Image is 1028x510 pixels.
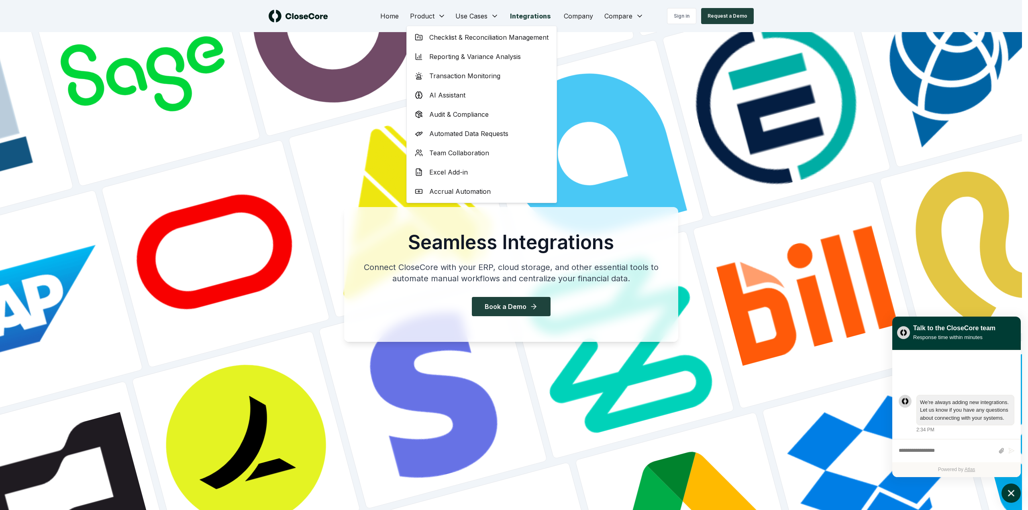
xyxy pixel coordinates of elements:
img: yblje5SQxOoZuw2TcITt_icon.png [897,326,910,339]
div: 2:34 PM [916,426,934,433]
div: atlas-window [892,317,1021,477]
div: atlas-message-author-avatar [899,395,912,408]
a: AI Assistant [408,85,555,105]
a: Transaction Monitoring [408,66,555,85]
a: Checklist & Reconciliation Management [408,28,555,47]
div: atlas-ticket [892,350,1021,477]
span: Audit & Compliance [429,110,489,119]
div: Response time within minutes [913,333,995,341]
span: Reporting & Variance Analysis [429,52,521,61]
span: Automated Data Requests [429,129,508,138]
button: Attach files by clicking or dropping files here [998,447,1004,454]
div: Wednesday, September 10, 2:34 PM [916,395,1014,434]
span: Checklist & Reconciliation Management [429,33,549,42]
a: Accrual Automation [408,182,555,201]
a: Audit & Compliance [408,105,555,124]
div: atlas-message [899,395,1014,434]
div: atlas-message-text [920,398,1011,422]
span: AI Assistant [429,90,465,100]
div: atlas-message-bubble [916,395,1014,426]
a: Reporting & Variance Analysis [408,47,555,66]
span: Excel Add-in [429,167,468,177]
div: atlas-composer [899,443,1014,458]
div: Powered by [892,462,1021,477]
span: Accrual Automation [429,187,491,196]
a: Team Collaboration [408,143,555,163]
span: Transaction Monitoring [429,71,500,81]
span: Team Collaboration [429,148,489,158]
a: Atlas [965,467,975,472]
div: Talk to the CloseCore team [913,323,995,333]
a: Excel Add-in [408,163,555,182]
a: Automated Data Requests [408,124,555,143]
